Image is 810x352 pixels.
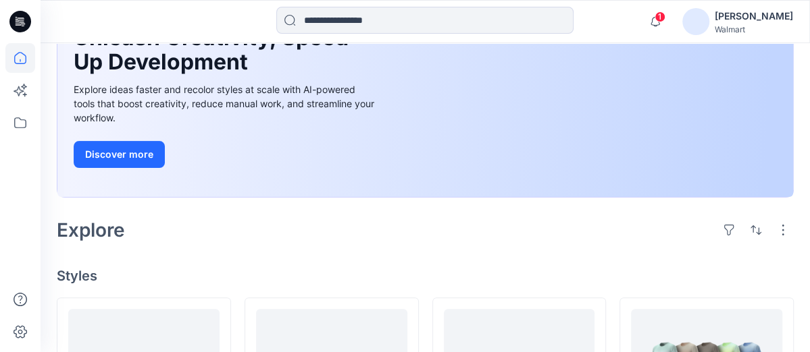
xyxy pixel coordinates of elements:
h4: Styles [57,268,794,284]
a: Discover more [74,141,378,168]
button: Discover more [74,141,165,168]
div: Explore ideas faster and recolor styles at scale with AI-powered tools that boost creativity, red... [74,82,378,125]
h2: Explore [57,219,125,241]
h1: Unleash Creativity, Speed Up Development [74,26,357,74]
div: Walmart [715,24,793,34]
span: 1 [655,11,665,22]
img: avatar [682,8,709,35]
div: [PERSON_NAME] [715,8,793,24]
